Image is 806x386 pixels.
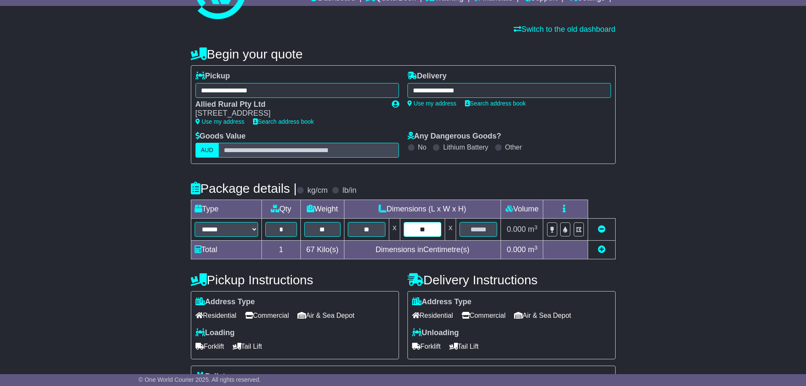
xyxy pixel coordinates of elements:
[195,328,235,338] label: Loading
[195,109,383,118] div: [STREET_ADDRESS]
[245,309,289,322] span: Commercial
[412,328,459,338] label: Unloading
[195,309,237,322] span: Residential
[301,200,344,219] td: Weight
[344,241,501,259] td: Dimensions in Centimetre(s)
[301,241,344,259] td: Kilo(s)
[233,340,262,353] span: Tail Lift
[528,225,538,233] span: m
[297,309,355,322] span: Air & Sea Depot
[195,340,224,353] span: Forklift
[407,132,501,141] label: Any Dangerous Goods?
[505,143,522,151] label: Other
[534,224,538,230] sup: 3
[191,241,261,259] td: Total
[501,200,543,219] td: Volume
[465,100,526,107] a: Search address book
[195,118,245,125] a: Use my address
[443,143,488,151] label: Lithium Battery
[598,225,605,233] a: Remove this item
[407,100,457,107] a: Use my address
[412,309,453,322] span: Residential
[191,181,297,195] h4: Package details |
[307,186,327,195] label: kg/cm
[507,245,526,254] span: 0.000
[195,72,230,81] label: Pickup
[261,200,301,219] td: Qty
[139,376,261,383] span: © One World Courier 2025. All rights reserved.
[195,372,226,381] label: Pallet
[514,309,571,322] span: Air & Sea Depot
[412,297,472,307] label: Address Type
[418,143,426,151] label: No
[412,340,441,353] span: Forklift
[445,219,456,241] td: x
[389,219,400,241] td: x
[598,245,605,254] a: Add new item
[261,241,301,259] td: 1
[534,244,538,251] sup: 3
[191,273,399,287] h4: Pickup Instructions
[306,245,315,254] span: 67
[344,200,501,219] td: Dimensions (L x W x H)
[528,245,538,254] span: m
[507,225,526,233] span: 0.000
[195,132,246,141] label: Goods Value
[191,47,616,61] h4: Begin your quote
[195,143,219,158] label: AUD
[191,200,261,219] td: Type
[462,309,506,322] span: Commercial
[407,72,447,81] label: Delivery
[514,25,615,33] a: Switch to the old dashboard
[195,100,383,109] div: Allied Rural Pty Ltd
[195,297,255,307] label: Address Type
[253,118,314,125] a: Search address book
[407,273,616,287] h4: Delivery Instructions
[342,186,356,195] label: lb/in
[449,340,479,353] span: Tail Lift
